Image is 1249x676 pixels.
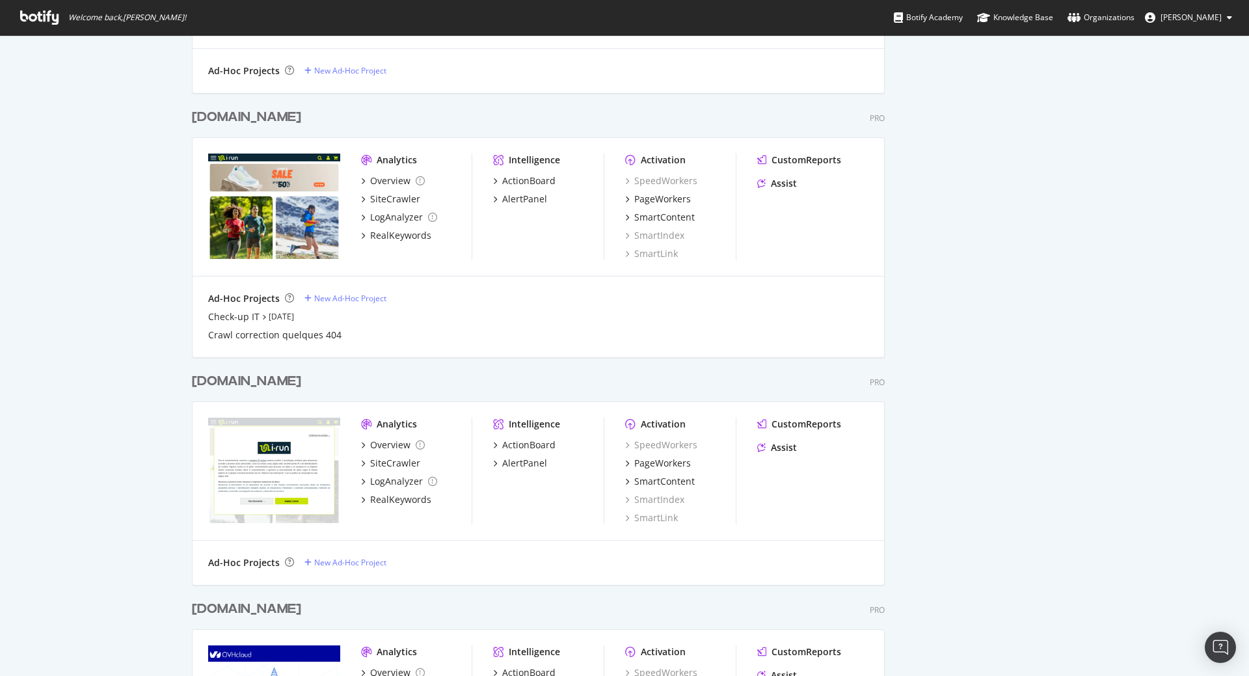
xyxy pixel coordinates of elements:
[361,493,431,506] a: RealKeywords
[757,177,797,190] a: Assist
[625,475,695,488] a: SmartContent
[625,247,678,260] a: SmartLink
[502,174,556,187] div: ActionBoard
[493,193,547,206] a: AlertPanel
[641,645,686,658] div: Activation
[192,108,301,127] div: [DOMAIN_NAME]
[192,372,306,391] a: [DOMAIN_NAME]
[208,329,342,342] a: Crawl correction quelques 404
[208,154,340,259] img: i-run.com
[625,211,695,224] a: SmartContent
[1205,632,1236,663] div: Open Intercom Messenger
[361,193,420,206] a: SiteCrawler
[757,418,841,431] a: CustomReports
[377,154,417,167] div: Analytics
[502,439,556,452] div: ActionBoard
[634,193,691,206] div: PageWorkers
[208,556,280,569] div: Ad-Hoc Projects
[377,418,417,431] div: Analytics
[1068,11,1135,24] div: Organizations
[370,457,420,470] div: SiteCrawler
[192,372,301,391] div: [DOMAIN_NAME]
[625,193,691,206] a: PageWorkers
[870,377,885,388] div: Pro
[314,65,386,76] div: New Ad-Hoc Project
[304,293,386,304] a: New Ad-Hoc Project
[269,311,294,322] a: [DATE]
[370,211,423,224] div: LogAnalyzer
[192,600,306,619] a: [DOMAIN_NAME]
[772,418,841,431] div: CustomReports
[314,557,386,568] div: New Ad-Hoc Project
[192,108,306,127] a: [DOMAIN_NAME]
[361,229,431,242] a: RealKeywords
[757,645,841,658] a: CustomReports
[208,418,340,523] img: i-run.es
[641,418,686,431] div: Activation
[370,439,410,452] div: Overview
[1161,12,1222,23] span: joanna duchesne
[625,439,697,452] a: SpeedWorkers
[870,113,885,124] div: Pro
[493,457,547,470] a: AlertPanel
[625,229,684,242] a: SmartIndex
[509,645,560,658] div: Intelligence
[377,645,417,658] div: Analytics
[208,64,280,77] div: Ad-Hoc Projects
[361,439,425,452] a: Overview
[370,493,431,506] div: RealKeywords
[772,154,841,167] div: CustomReports
[502,457,547,470] div: AlertPanel
[361,174,425,187] a: Overview
[634,211,695,224] div: SmartContent
[304,65,386,76] a: New Ad-Hoc Project
[772,645,841,658] div: CustomReports
[977,11,1053,24] div: Knowledge Base
[634,475,695,488] div: SmartContent
[361,475,437,488] a: LogAnalyzer
[493,174,556,187] a: ActionBoard
[625,457,691,470] a: PageWorkers
[625,174,697,187] a: SpeedWorkers
[771,177,797,190] div: Assist
[625,511,678,524] a: SmartLink
[493,439,556,452] a: ActionBoard
[634,457,691,470] div: PageWorkers
[314,293,386,304] div: New Ad-Hoc Project
[370,193,420,206] div: SiteCrawler
[509,418,560,431] div: Intelligence
[208,310,260,323] a: Check-up IT
[192,600,301,619] div: [DOMAIN_NAME]
[641,154,686,167] div: Activation
[509,154,560,167] div: Intelligence
[370,174,410,187] div: Overview
[625,493,684,506] a: SmartIndex
[502,193,547,206] div: AlertPanel
[208,292,280,305] div: Ad-Hoc Projects
[757,154,841,167] a: CustomReports
[894,11,963,24] div: Botify Academy
[361,211,437,224] a: LogAnalyzer
[361,457,420,470] a: SiteCrawler
[304,557,386,568] a: New Ad-Hoc Project
[370,475,423,488] div: LogAnalyzer
[771,441,797,454] div: Assist
[757,441,797,454] a: Assist
[1135,7,1242,28] button: [PERSON_NAME]
[68,12,186,23] span: Welcome back, [PERSON_NAME] !
[370,229,431,242] div: RealKeywords
[870,604,885,615] div: Pro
